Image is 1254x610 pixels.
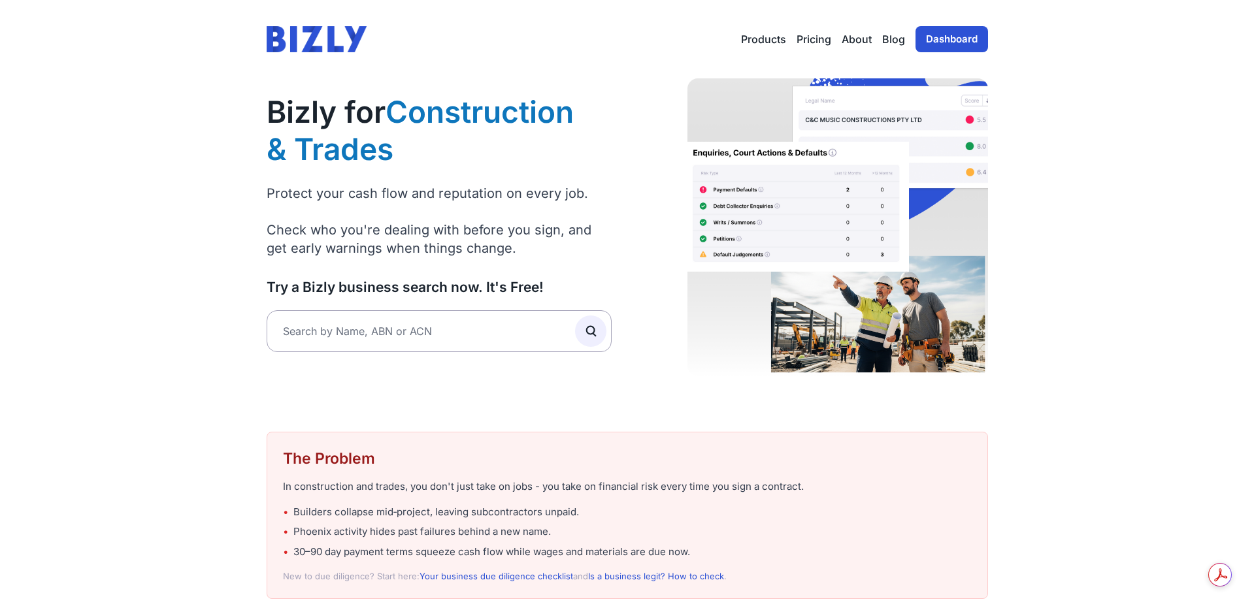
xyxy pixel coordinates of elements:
p: New to due diligence? Start here: and . [283,570,972,583]
li: 30–90 day payment terms squeeze cash flow while wages and materials are due now. [283,545,972,560]
li: Phoenix activity hides past failures behind a new name. [283,524,972,539]
input: Search by Name, ABN or ACN [267,310,612,352]
a: Is a business legit? How to check [588,571,724,581]
a: Dashboard [916,26,988,52]
h1: Bizly for [267,93,612,169]
a: Blog [882,31,905,47]
span: • [283,524,288,539]
a: About [842,31,872,47]
p: Protect your cash flow and reputation on every job. Check who you're dealing with before you sign... [267,184,612,257]
a: Pricing [797,31,831,47]
img: Construction worker checking client risk on Bizly [687,78,988,376]
h3: Try a Bizly business search now. It's Free! [267,278,612,296]
li: Builders collapse mid‑project, leaving subcontractors unpaid. [283,505,972,520]
span: • [283,505,288,520]
h2: The Problem [283,448,972,469]
span: Construction & Trades [267,93,574,168]
span: • [283,545,288,560]
p: In construction and trades, you don't just take on jobs - you take on financial risk every time y... [283,479,972,494]
button: Products [741,31,786,47]
a: Your business due diligence checklist [420,571,573,581]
